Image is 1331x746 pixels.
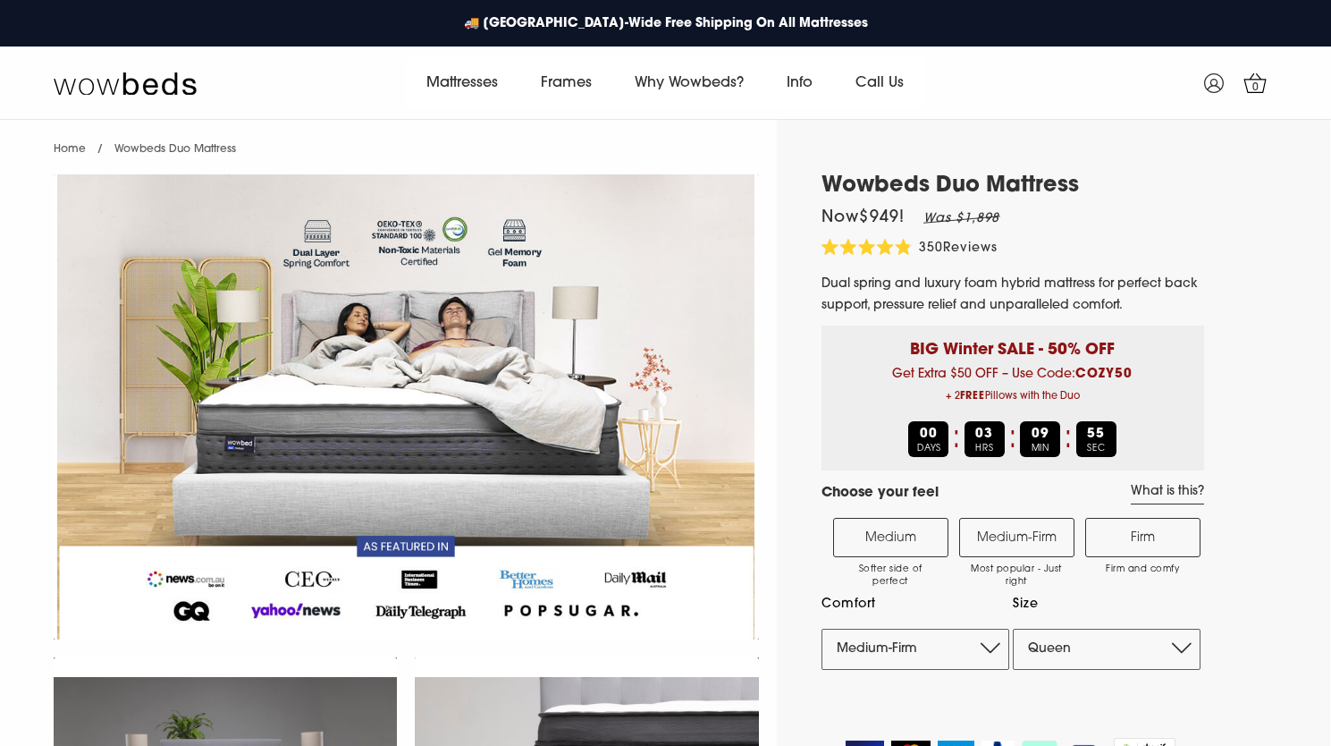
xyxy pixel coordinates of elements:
span: Get Extra $50 OFF – Use Code: [835,368,1191,408]
p: BIG Winter SALE - 50% OFF [835,326,1191,362]
span: Dual spring and luxury foam hybrid mattress for perfect back support, pressure relief and unparal... [821,277,1198,312]
span: Firm and comfy [1095,564,1191,576]
a: Mattresses [405,58,519,108]
span: Wowbeds Duo Mattress [114,144,236,155]
b: 00 [920,428,938,441]
a: Why Wowbeds? [613,58,765,108]
span: 0 [1247,79,1265,97]
a: Info [765,58,834,108]
a: Home [54,144,86,155]
a: 0 [1233,61,1277,106]
a: 🚚 [GEOGRAPHIC_DATA]-Wide Free Shipping On All Mattresses [455,5,877,42]
span: 350 [919,242,943,255]
span: + 2 Pillows with the Duo [835,386,1191,408]
img: Wow Beds Logo [54,71,197,96]
div: HRS [965,421,1005,457]
label: Medium [833,518,948,557]
label: Firm [1085,518,1200,557]
div: SEC [1076,421,1116,457]
b: 09 [1032,428,1049,441]
span: / [97,144,103,155]
label: Medium-Firm [959,518,1074,557]
b: COZY50 [1075,368,1133,381]
nav: breadcrumbs [54,120,236,165]
div: MIN [1020,421,1060,457]
label: Size [1013,593,1200,615]
span: Reviews [943,242,998,255]
b: 55 [1087,428,1105,441]
a: What is this? [1131,484,1204,504]
label: Comfort [821,593,1009,615]
em: Was $1,898 [923,212,1000,225]
span: Now $949 ! [821,210,906,226]
span: Softer side of perfect [843,564,939,589]
a: Frames [519,58,613,108]
span: Most popular - Just right [969,564,1065,589]
div: DAYS [908,421,948,457]
a: Call Us [834,58,925,108]
b: 03 [975,428,993,441]
h1: Wowbeds Duo Mattress [821,174,1204,199]
b: FREE [960,392,985,402]
h4: Choose your feel [821,484,939,504]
